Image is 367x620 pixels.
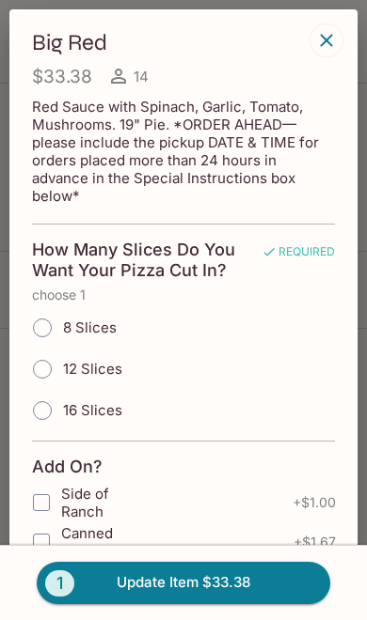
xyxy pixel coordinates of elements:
span: REQUIRED [262,244,335,287]
button: 1Update Item $33.38 [37,562,330,603]
h4: $33.38 [32,65,92,88]
span: 12 Slices [63,360,122,378]
span: 8 Slices [63,318,117,336]
h3: Big Red [32,28,305,57]
h4: How Many Slices Do You Want Your Pizza Cut In? [32,240,260,281]
span: + $1.67 [294,535,336,550]
span: Canned Soda [61,524,113,560]
h4: Add On? [32,457,103,477]
p: Red Sauce with Spinach, Garlic, Tomato, Mushrooms. 19" Pie. *ORDER AHEAD—please include the picku... [32,98,335,205]
span: Side of Ranch [61,485,112,520]
p: choose 1 [32,287,335,302]
span: 14 [134,68,149,85]
span: 16 Slices [63,401,122,419]
span: 1 [45,570,74,597]
span: + $1.00 [293,495,336,510]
